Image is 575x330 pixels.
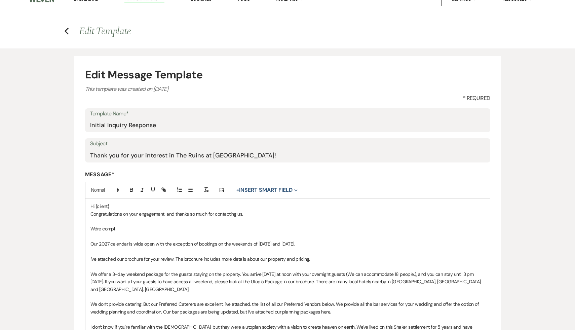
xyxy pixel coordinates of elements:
p: This template was created on [DATE] [85,85,490,94]
h4: Edit Message Template [85,67,490,83]
p: Our 2027 calendar is wide open with the exception of bookings on the weekends of [DATE] and [DATE]. [90,240,485,248]
p: We don't provide catering. But our Preferred Caterers are excellent. I've attached. the list of a... [90,300,485,316]
p: We're compl [90,225,485,232]
label: Message* [85,171,490,178]
span: * Required [463,94,490,102]
p: Hi {client} [90,203,485,210]
label: Template Name* [90,109,485,119]
button: Insert Smart Field [234,186,300,194]
span: Edit Template [79,24,130,39]
p: Congratulations on your engagement, and thanks so much for contacting us. [90,210,485,218]
span: We offer a 3-day weekend package for the guests staying on the property. You arrive [DATE] at noo... [90,271,482,292]
label: Subject [90,139,485,149]
p: I've attached our brochure for your review. The brochure includes more details about our property... [90,255,485,263]
span: + [236,187,239,193]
